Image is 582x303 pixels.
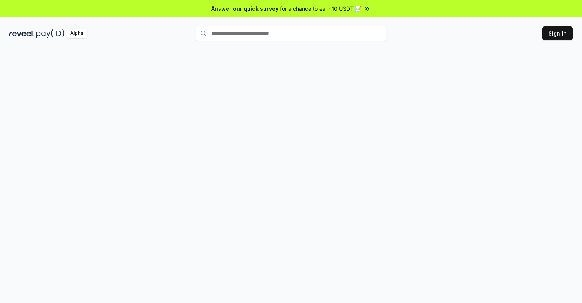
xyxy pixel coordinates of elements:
[542,26,573,40] button: Sign In
[66,29,87,38] div: Alpha
[280,5,362,13] span: for a chance to earn 10 USDT 📝
[211,5,278,13] span: Answer our quick survey
[36,29,64,38] img: pay_id
[9,29,35,38] img: reveel_dark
